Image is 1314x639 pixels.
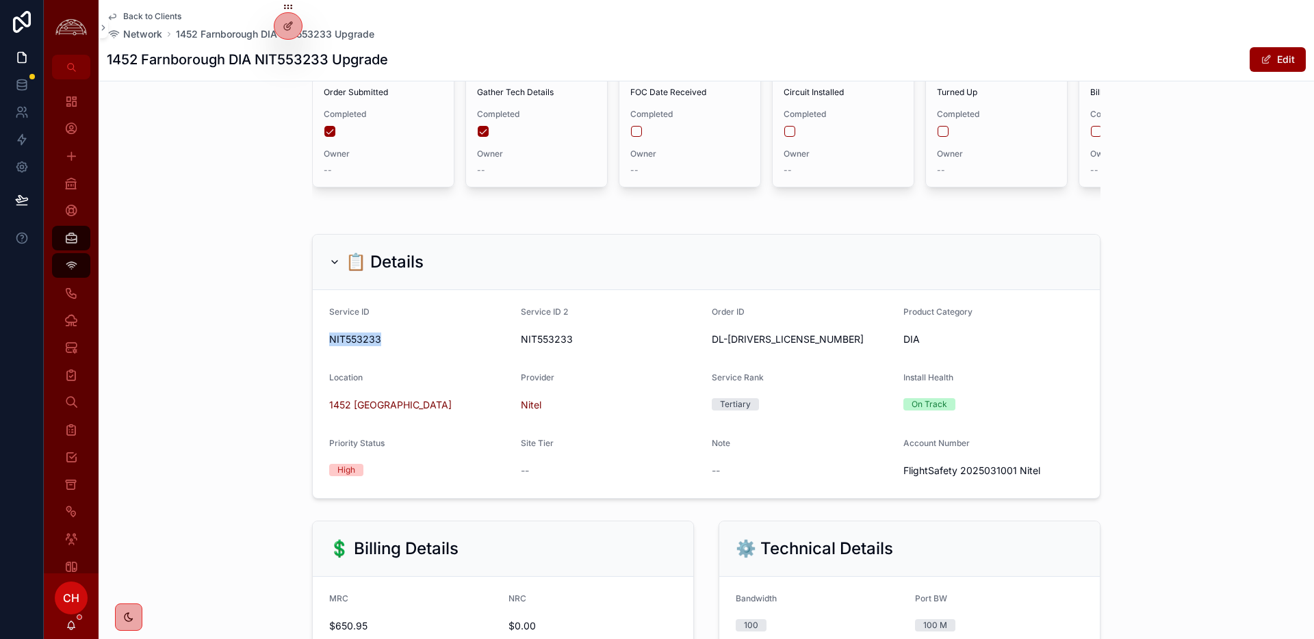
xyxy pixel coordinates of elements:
span: $0.00 [508,619,677,633]
a: TaskBilling VerifiedCompletedOwner-- [1079,59,1221,187]
span: Order ID [712,307,745,317]
div: 100 M [923,619,947,631]
a: TaskOrder SubmittedCompletedOwner-- [312,59,454,187]
a: 1452 Farnborough DIA NIT553233 Upgrade [176,27,374,41]
div: 100 [744,619,758,631]
a: TaskTurned UpCompletedOwner-- [925,59,1068,187]
a: TaskFOC Date ReceivedCompletedOwner-- [619,59,761,187]
span: -- [1090,165,1098,176]
div: On Track [912,398,947,410]
span: Site Tier [521,438,554,448]
span: Note [712,438,730,448]
span: Install Health [903,372,953,382]
h2: ⚙️ Technical Details [736,538,893,560]
span: -- [630,165,639,176]
span: Owner [1090,148,1209,159]
div: scrollable content [44,79,99,573]
span: -- [937,165,945,176]
span: -- [784,165,792,176]
h2: 💲 Billing Details [329,538,459,560]
span: CH [63,590,79,606]
span: Location [329,372,363,382]
span: $650.95 [329,619,498,633]
span: -- [324,165,332,176]
span: Owner [324,148,443,159]
a: TaskGather Tech DetailsCompletedOwner-- [465,59,608,187]
span: NRC [508,593,526,603]
span: Product Category [903,307,972,317]
span: Owner [784,148,903,159]
span: Completed [784,109,903,120]
span: Completed [477,109,596,120]
span: Completed [324,109,443,120]
a: Back to Clients [107,11,181,22]
a: 1452 [GEOGRAPHIC_DATA] [329,398,452,412]
span: NIT553233 [329,332,510,346]
span: Gather Tech Details [477,87,596,98]
a: TaskCircuit InstalledCompletedOwner-- [772,59,914,187]
span: Service Rank [712,372,764,382]
span: NIT553233 [521,332,701,346]
span: Back to Clients [123,11,181,22]
span: Owner [477,148,596,159]
span: DL-[DRIVERS_LICENSE_NUMBER] [712,332,892,346]
span: Priority Status [329,438,385,448]
span: Owner [630,148,749,159]
span: FOC Date Received [630,87,749,98]
span: -- [712,464,720,478]
span: Bandwidth [736,593,777,603]
span: Port BW [915,593,947,603]
div: Tertiary [720,398,751,410]
h2: 📋 Details [346,251,424,273]
div: High [337,464,355,476]
a: Nitel [521,398,541,412]
button: Edit [1250,47,1306,72]
span: Service ID [329,307,370,317]
span: Owner [937,148,1056,159]
span: Network [123,27,162,41]
span: Billing Verified [1090,87,1209,98]
span: Order Submitted [324,87,443,98]
span: Circuit Installed [784,87,903,98]
span: Completed [1090,109,1209,120]
span: Completed [630,109,749,120]
a: Network [107,27,162,41]
span: -- [521,464,529,478]
img: App logo [52,17,90,38]
h1: 1452 Farnborough DIA NIT553233 Upgrade [107,50,388,69]
span: DIA [903,332,920,346]
span: Service ID 2 [521,307,568,317]
span: -- [477,165,485,176]
span: Completed [937,109,1056,120]
span: Account Number [903,438,970,448]
span: FlightSafety ‭2025031001‬ Nitel [903,464,1040,478]
span: Turned Up [937,87,1056,98]
span: MRC [329,593,348,603]
span: Provider [521,372,554,382]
